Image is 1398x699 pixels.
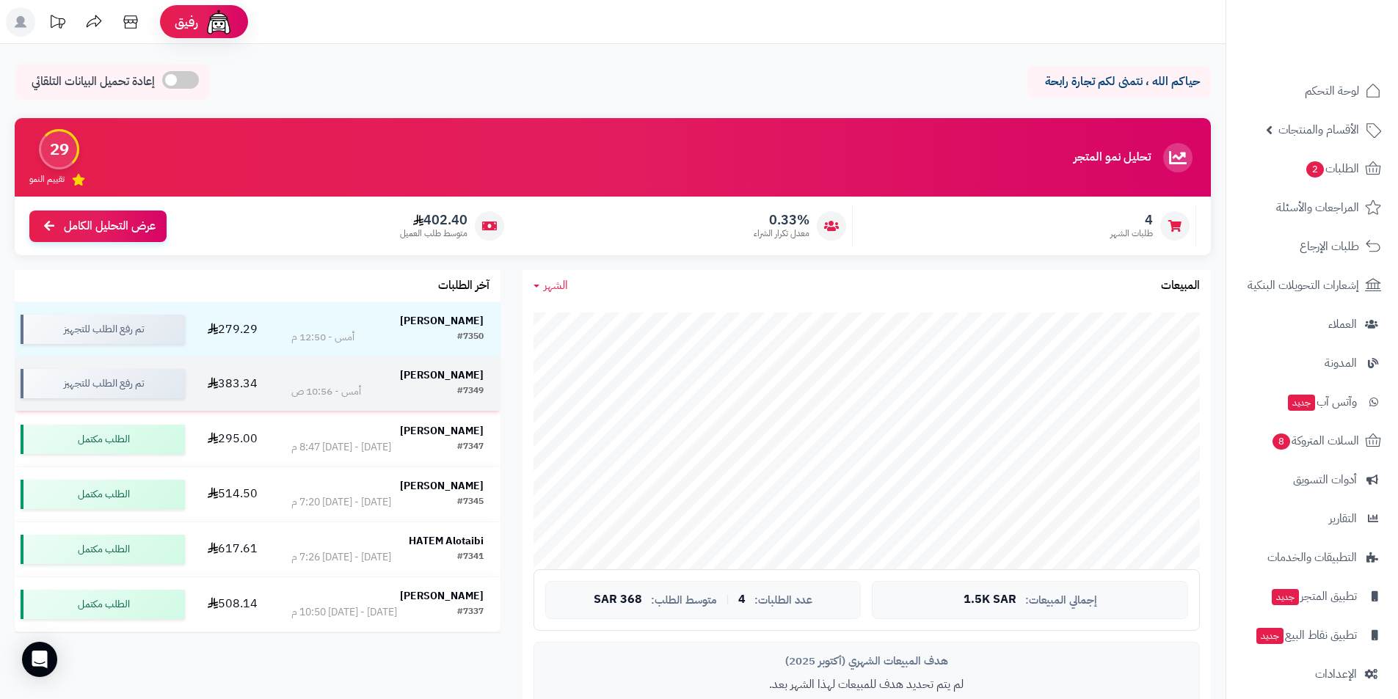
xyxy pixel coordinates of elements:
span: | [726,594,729,605]
p: حياكم الله ، نتمنى لكم تجارة رابحة [1038,73,1200,90]
td: 295.00 [191,412,274,466]
span: الطلبات [1305,158,1359,179]
strong: [PERSON_NAME] [400,478,484,494]
div: هدف المبيعات الشهري (أكتوبر 2025) [545,654,1188,669]
strong: [PERSON_NAME] [400,588,484,604]
span: 0.33% [754,212,809,228]
div: #7345 [457,495,484,510]
a: تحديثات المنصة [39,7,76,40]
div: #7341 [457,550,484,565]
span: وآتس آب [1286,392,1357,412]
div: أمس - 12:50 م [291,330,354,345]
div: [DATE] - [DATE] 8:47 م [291,440,391,455]
p: لم يتم تحديد هدف للمبيعات لهذا الشهر بعد. [545,676,1188,693]
span: لوحة التحكم [1305,81,1359,101]
span: جديد [1288,395,1315,411]
span: 368 SAR [594,593,642,607]
td: 514.50 [191,467,274,521]
span: إعادة تحميل البيانات التلقائي [32,73,155,90]
span: معدل تكرار الشراء [754,227,809,240]
td: 279.29 [191,302,274,356]
h3: تحليل نمو المتجر [1074,151,1151,164]
div: [DATE] - [DATE] 7:26 م [291,550,391,565]
a: تطبيق المتجرجديد [1235,579,1389,614]
span: السلات المتروكة [1271,431,1359,451]
span: طلبات الشهر [1110,227,1153,240]
a: الإعدادات [1235,656,1389,692]
span: المراجعات والأسئلة [1276,197,1359,218]
div: #7337 [457,605,484,620]
span: 4 [1110,212,1153,228]
span: متوسط طلب العميل [400,227,467,240]
span: الإعدادات [1315,664,1357,684]
strong: HATEM Alotaibi [409,533,484,549]
img: ai-face.png [204,7,233,37]
div: Open Intercom Messenger [22,642,57,677]
h3: آخر الطلبات [438,279,489,293]
span: تطبيق نقاط البيع [1255,625,1357,645]
a: المدونة [1235,345,1389,381]
span: الشهر [544,277,568,294]
a: التقارير [1235,501,1389,536]
span: 1.5K SAR [964,593,1016,607]
span: إجمالي المبيعات: [1025,594,1097,607]
a: السلات المتروكة8 [1235,423,1389,458]
span: عدد الطلبات: [754,594,812,607]
a: عرض التحليل الكامل [29,211,167,242]
div: #7349 [457,384,484,399]
div: [DATE] - [DATE] 10:50 م [291,605,397,620]
td: 617.61 [191,522,274,577]
span: عرض التحليل الكامل [64,218,156,235]
strong: [PERSON_NAME] [400,423,484,439]
a: التطبيقات والخدمات [1235,540,1389,575]
span: التقارير [1329,508,1357,529]
span: رفيق [175,13,198,31]
strong: [PERSON_NAME] [400,367,484,383]
span: 402.40 [400,212,467,228]
a: أدوات التسويق [1235,462,1389,497]
a: لوحة التحكم [1235,73,1389,109]
a: الطلبات2 [1235,151,1389,186]
a: إشعارات التحويلات البنكية [1235,268,1389,303]
a: تطبيق نقاط البيعجديد [1235,618,1389,653]
a: المراجعات والأسئلة [1235,190,1389,225]
img: logo-2.png [1298,29,1384,60]
div: [DATE] - [DATE] 7:20 م [291,495,391,510]
a: وآتس آبجديد [1235,384,1389,420]
td: 508.14 [191,577,274,632]
a: الشهر [534,277,568,294]
div: #7350 [457,330,484,345]
span: متوسط الطلب: [651,594,717,607]
span: أدوات التسويق [1293,469,1357,490]
div: تم رفع الطلب للتجهيز [21,315,185,344]
span: الأقسام والمنتجات [1278,120,1359,140]
span: 2 [1306,161,1324,178]
span: 8 [1272,433,1290,450]
span: التطبيقات والخدمات [1267,547,1357,568]
span: جديد [1256,628,1284,644]
span: المدونة [1325,353,1357,373]
span: 4 [738,593,746,607]
div: أمس - 10:56 ص [291,384,361,399]
div: الطلب مكتمل [21,480,185,509]
span: تطبيق المتجر [1270,586,1357,607]
h3: المبيعات [1161,279,1200,293]
div: الطلب مكتمل [21,425,185,454]
div: #7347 [457,440,484,455]
span: تقييم النمو [29,173,65,186]
span: إشعارات التحويلات البنكية [1248,275,1359,296]
span: جديد [1272,589,1299,605]
td: 383.34 [191,356,274,411]
a: طلبات الإرجاع [1235,229,1389,264]
div: الطلب مكتمل [21,590,185,619]
div: الطلب مكتمل [21,535,185,564]
span: العملاء [1328,314,1357,334]
div: تم رفع الطلب للتجهيز [21,369,185,398]
span: طلبات الإرجاع [1300,236,1359,257]
a: العملاء [1235,307,1389,342]
strong: [PERSON_NAME] [400,313,484,329]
